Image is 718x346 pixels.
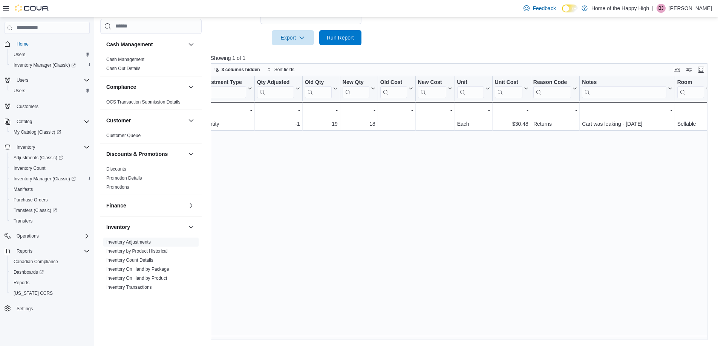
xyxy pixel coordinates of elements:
span: Customers [17,104,38,110]
div: Room [677,79,704,86]
button: Users [2,75,93,85]
a: Transfers (Classic) [8,205,93,216]
div: Discounts & Promotions [100,165,202,195]
button: Canadian Compliance [8,256,93,267]
button: Finance [187,201,196,210]
a: Dashboards [11,268,47,277]
span: Operations [17,233,39,239]
div: Compliance [100,98,202,110]
a: Inventory Manager (Classic) [11,61,79,70]
a: Cash Management [106,57,144,62]
button: Cash Management [106,41,185,48]
button: Unit [457,79,490,98]
div: -1 [257,119,300,128]
div: - [418,105,452,114]
span: Inventory Count [11,164,90,173]
button: Cash Management [187,40,196,49]
h3: Customer [106,117,131,124]
div: Notes [582,79,666,98]
button: Users [8,85,93,96]
span: Inventory Count [14,165,46,171]
span: Dashboards [14,269,44,275]
span: Inventory Transactions [106,284,152,290]
button: Customer [187,116,196,125]
span: Catalog [17,119,32,125]
a: Customers [14,102,41,111]
span: Catalog [14,117,90,126]
span: Inventory Manager (Classic) [11,61,90,70]
span: Inventory Adjustments [106,239,151,245]
span: Canadian Compliance [11,257,90,266]
span: Reports [17,248,32,254]
div: New Cost [418,79,446,98]
div: Old Cost [380,79,407,86]
button: Enter fullscreen [697,65,706,74]
div: Room [677,79,704,98]
a: Promotions [106,184,129,190]
div: - [533,105,577,114]
button: Discounts & Promotions [187,149,196,159]
span: Transfers [11,216,90,226]
a: Inventory Manager (Classic) [8,174,93,184]
a: Inventory Count Details [106,258,153,263]
a: Inventory Adjustments [106,239,151,245]
span: 3 columns hidden [222,67,260,73]
button: Compliance [106,83,185,91]
div: - [582,105,672,114]
a: Transfers (Classic) [11,206,60,215]
span: Home [14,39,90,49]
button: Transfers [8,216,93,226]
span: Adjustments (Classic) [14,155,63,161]
span: Inventory On Hand by Product [106,275,167,281]
a: Users [11,50,28,59]
div: Bobbi Jean Kay [657,4,666,13]
span: BJ [658,4,664,13]
h3: Discounts & Promotions [106,150,168,158]
span: Feedback [533,5,556,12]
div: Qty Adjusted [257,79,294,86]
span: OCS Transaction Submission Details [106,99,181,105]
a: Home [14,40,32,49]
a: Canadian Compliance [11,257,61,266]
span: Canadian Compliance [14,259,58,265]
a: Inventory Manager (Classic) [8,60,93,70]
button: Notes [582,79,672,98]
span: Settings [17,306,33,312]
div: - [457,105,490,114]
span: Customers [14,101,90,111]
a: My Catalog (Classic) [8,127,93,137]
div: - [305,105,338,114]
div: Customer [100,131,202,143]
button: Users [8,49,93,60]
p: [PERSON_NAME] [669,4,712,13]
div: Adjustment Type [199,79,246,86]
button: Inventory [187,223,196,232]
span: Discounts [106,166,126,172]
div: - [257,105,300,114]
a: Inventory Count [11,164,49,173]
span: Users [11,86,90,95]
button: Operations [14,232,42,241]
a: Users [11,86,28,95]
span: Export [276,30,309,45]
span: Inventory by Product Historical [106,248,168,254]
div: New Cost [418,79,446,86]
div: Each [457,119,490,128]
a: Promotion Details [106,175,142,181]
span: My Catalog (Classic) [14,129,61,135]
div: Cart was leaking - [DATE] [582,119,672,128]
button: Sort fields [264,65,297,74]
button: [US_STATE] CCRS [8,288,93,299]
button: Reports [14,247,35,256]
a: Purchase Orders [11,195,51,204]
button: Customer [106,117,185,124]
span: Users [14,76,90,85]
h3: Compliance [106,83,136,91]
span: Cash Management [106,56,144,62]
div: - [494,105,528,114]
a: Customer Queue [106,133,141,138]
div: Reason Code [533,79,571,86]
a: Feedback [521,1,559,16]
h3: Inventory [106,223,130,231]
